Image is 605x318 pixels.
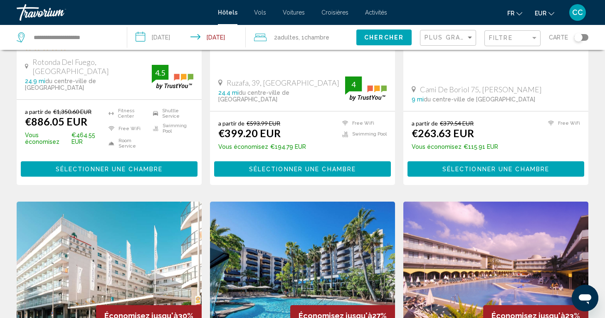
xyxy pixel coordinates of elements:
button: Toggle map [568,34,588,41]
a: Activités [365,9,387,16]
iframe: Bouton de lancement de la fenêtre de messagerie [572,285,598,311]
span: a partir de [412,120,438,127]
span: Carte [549,32,568,43]
button: Sélectionner une chambre [21,161,198,177]
span: Sélectionner une chambre [249,166,356,173]
p: €115.91 EUR [412,143,498,150]
del: €593.99 EUR [247,120,280,127]
span: Ruzafa, 39, [GEOGRAPHIC_DATA] [227,78,339,87]
button: Travelers: 2 adults, 0 children [246,25,356,50]
li: Shuttle Service [149,108,193,119]
span: Sélectionner une chambre [56,166,163,173]
li: Room Service [104,138,149,149]
button: User Menu [567,4,588,21]
span: du centre-ville de [GEOGRAPHIC_DATA] [218,89,289,103]
span: Vous économisez [218,143,268,150]
a: Voitures [283,9,305,16]
a: Sélectionner une chambre [21,163,198,173]
li: Swimming Pool [338,131,387,138]
p: €464.55 EUR [25,132,104,145]
ins: €399.20 EUR [218,127,281,139]
span: Filtre [489,35,513,41]
del: €1,350.60 EUR [53,108,91,115]
span: 24.9 mi [25,78,45,84]
a: Travorium [17,4,210,21]
span: EUR [535,10,546,17]
span: Sélectionner une chambre [442,166,549,173]
li: Free WiFi [544,120,580,127]
span: fr [507,10,514,17]
span: Vous économisez [25,132,69,145]
li: Free WiFi [338,120,387,127]
span: 24.4 mi [218,89,239,96]
a: Sélectionner une chambre [407,163,584,173]
span: Chercher [364,35,404,41]
del: €379.54 EUR [440,120,474,127]
li: Free WiFi [104,123,149,134]
div: 4.5 [152,68,168,78]
span: Chambre [304,34,329,41]
ins: €263.63 EUR [412,127,474,139]
button: Change language [507,7,522,19]
span: 2 [274,32,299,43]
button: Check-in date: Nov 6, 2025 Check-out date: Nov 10, 2025 [127,25,246,50]
span: Plus grandes économies [425,34,524,41]
button: Change currency [535,7,554,19]
span: Rotonda Del Fuego, [GEOGRAPHIC_DATA] [32,57,152,76]
span: a partir de [218,120,244,127]
p: €194.79 EUR [218,143,306,150]
span: , 1 [299,32,329,43]
div: 4 [345,79,362,89]
span: Adultes [277,34,299,41]
span: CC [572,8,583,17]
span: 9 mi [412,96,424,103]
li: Fitness Center [104,108,149,119]
img: trustyou-badge.svg [152,65,193,89]
mat-select: Sort by [425,35,474,42]
button: Sélectionner une chambre [407,161,584,177]
a: Croisières [321,9,348,16]
li: Swimming Pool [149,123,193,134]
span: du centre-ville de [GEOGRAPHIC_DATA] [25,78,96,91]
span: du centre-ville de [GEOGRAPHIC_DATA] [424,96,535,103]
button: Filter [484,30,541,47]
span: Cami De Boriol 75, [PERSON_NAME] [420,85,542,94]
ins: €886.05 EUR [25,115,87,128]
span: a partir de [25,108,51,115]
a: Hôtels [218,9,237,16]
span: Vous économisez [412,143,462,150]
img: trustyou-badge.svg [345,76,387,101]
a: Sélectionner une chambre [214,163,391,173]
a: Vols [254,9,266,16]
button: Chercher [356,30,412,45]
button: Sélectionner une chambre [214,161,391,177]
